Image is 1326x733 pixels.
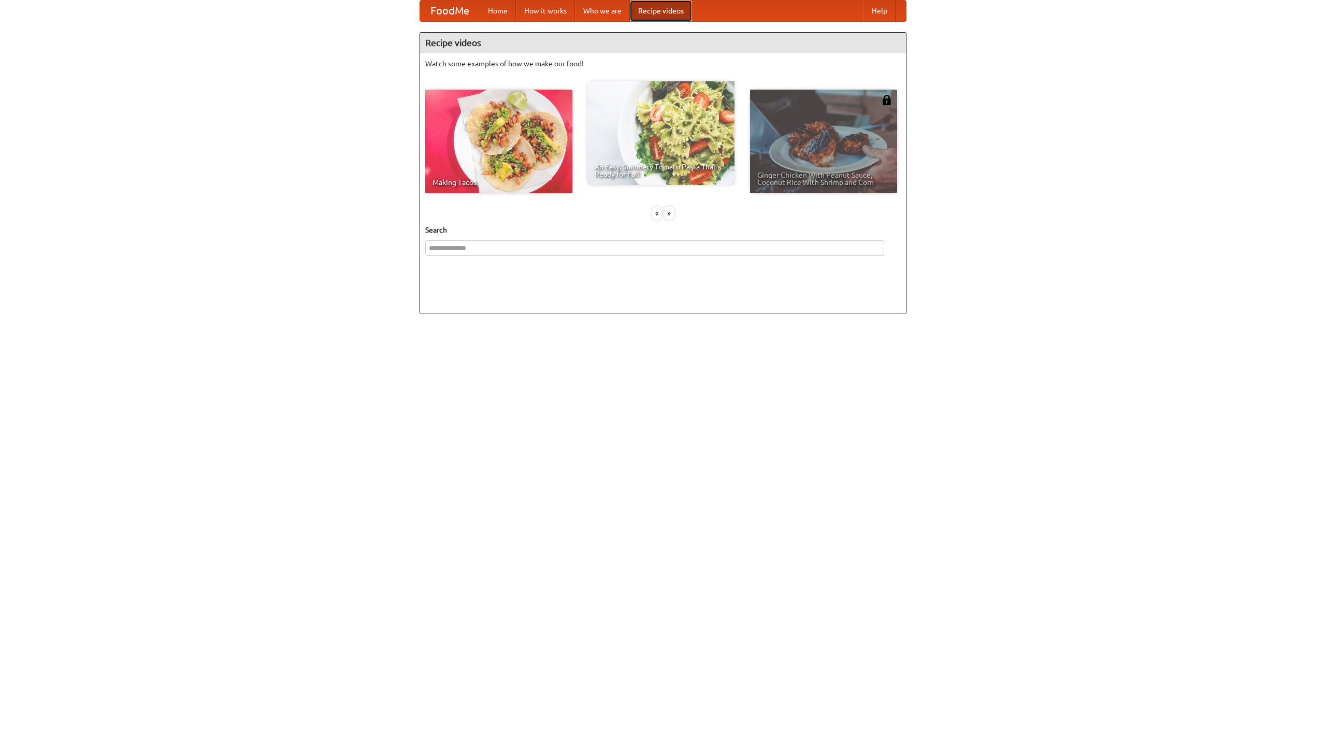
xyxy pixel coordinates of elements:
a: An Easy, Summery Tomato Pasta That's Ready for Fall [587,81,734,185]
a: Recipe videos [630,1,692,21]
h4: Recipe videos [420,33,906,53]
a: Who we are [575,1,630,21]
a: Home [480,1,516,21]
a: FoodMe [420,1,480,21]
div: » [665,207,674,220]
h5: Search [425,225,901,235]
p: Watch some examples of how we make our food! [425,59,901,69]
img: 483408.png [882,95,892,105]
div: « [652,207,661,220]
a: Help [863,1,896,21]
a: How it works [516,1,575,21]
a: Making Tacos [425,90,572,193]
span: An Easy, Summery Tomato Pasta That's Ready for Fall [595,163,727,178]
span: Making Tacos [433,179,565,186]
